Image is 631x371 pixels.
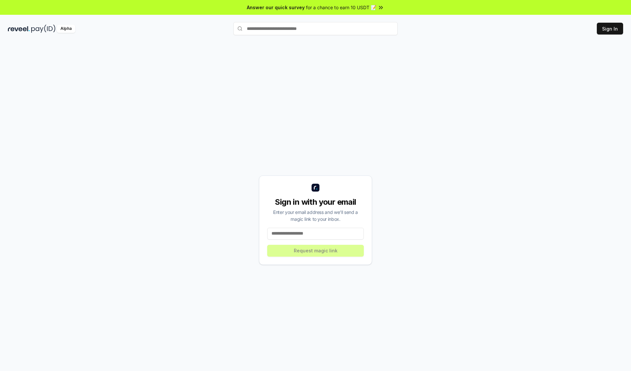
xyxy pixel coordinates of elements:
img: reveel_dark [8,25,30,33]
div: Enter your email address and we’ll send a magic link to your inbox. [267,209,364,222]
div: Sign in with your email [267,197,364,207]
div: Alpha [57,25,75,33]
button: Sign In [597,23,623,35]
img: pay_id [31,25,56,33]
span: Answer our quick survey [247,4,305,11]
span: for a chance to earn 10 USDT 📝 [306,4,376,11]
img: logo_small [312,184,319,192]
